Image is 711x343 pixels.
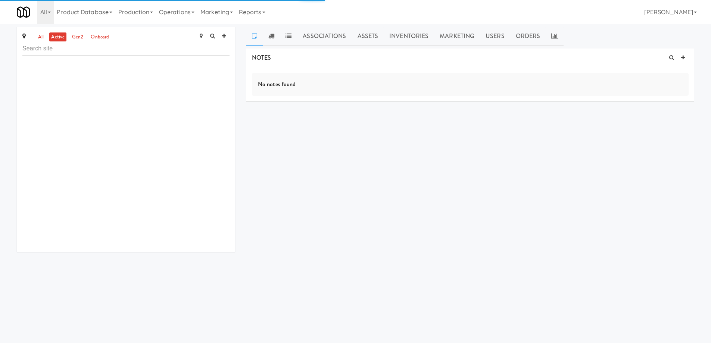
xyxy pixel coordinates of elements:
[49,32,66,42] a: active
[297,27,352,46] a: Associations
[89,32,111,42] a: onboard
[22,42,230,56] input: Search site
[510,27,546,46] a: Orders
[252,73,689,96] div: No notes found
[252,53,271,62] span: NOTES
[70,32,85,42] a: gen2
[352,27,384,46] a: Assets
[480,27,510,46] a: Users
[434,27,480,46] a: Marketing
[384,27,434,46] a: Inventories
[17,6,30,19] img: Micromart
[36,32,46,42] a: all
